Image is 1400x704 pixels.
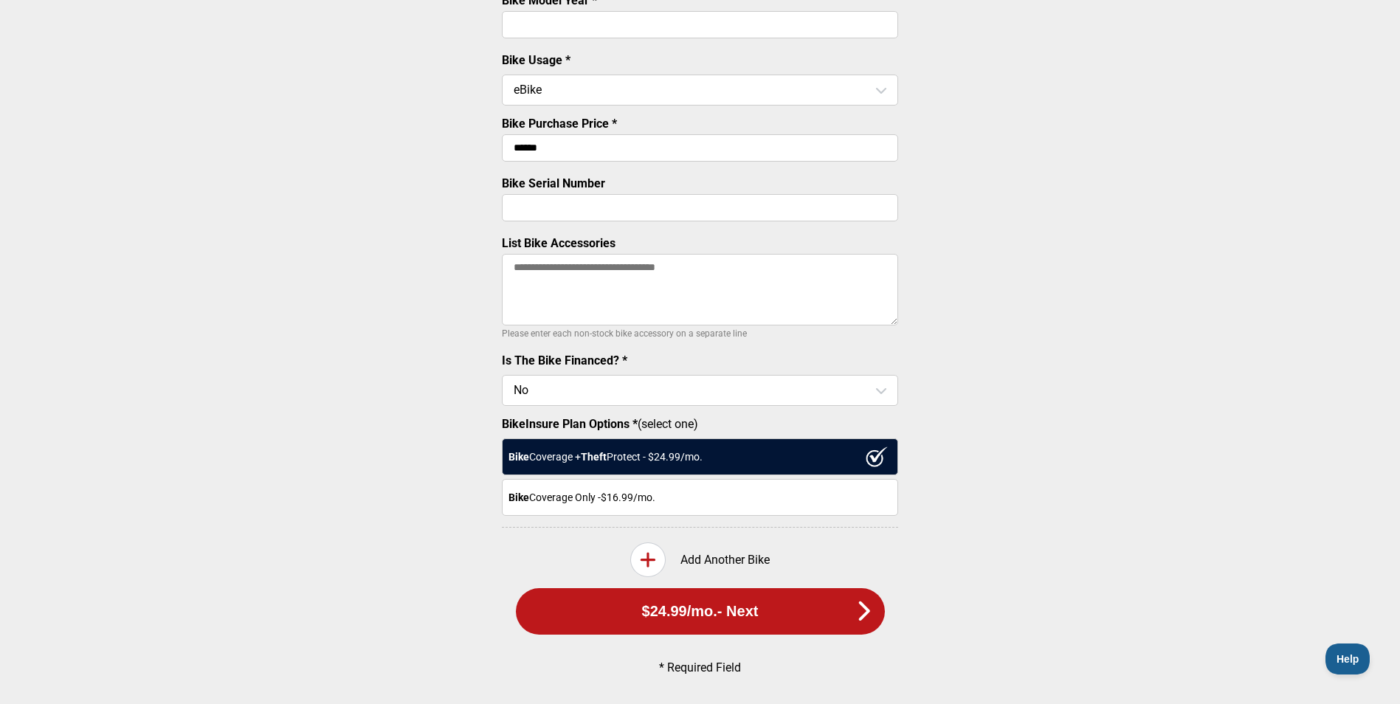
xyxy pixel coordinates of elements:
img: ux1sgP1Haf775SAghJI38DyDlYP+32lKFAAAAAElFTkSuQmCC [866,446,888,467]
div: Coverage + Protect - $ 24.99 /mo. [502,438,898,475]
strong: Bike [508,491,529,503]
div: Add Another Bike [502,542,898,577]
label: List Bike Accessories [502,236,615,250]
p: * Required Field [527,660,874,674]
label: Is The Bike Financed? * [502,353,627,367]
label: Bike Serial Number [502,176,605,190]
button: $24.99/mo.- Next [516,588,885,635]
span: /mo. [687,603,717,620]
label: Bike Usage * [502,53,570,67]
strong: Bike [508,451,529,463]
label: (select one) [502,417,898,431]
strong: Theft [581,451,607,463]
label: Bike Purchase Price * [502,117,617,131]
p: Please enter each non-stock bike accessory on a separate line [502,325,898,342]
iframe: Toggle Customer Support [1325,643,1370,674]
div: Coverage Only - $16.99 /mo. [502,479,898,516]
strong: BikeInsure Plan Options * [502,417,638,431]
